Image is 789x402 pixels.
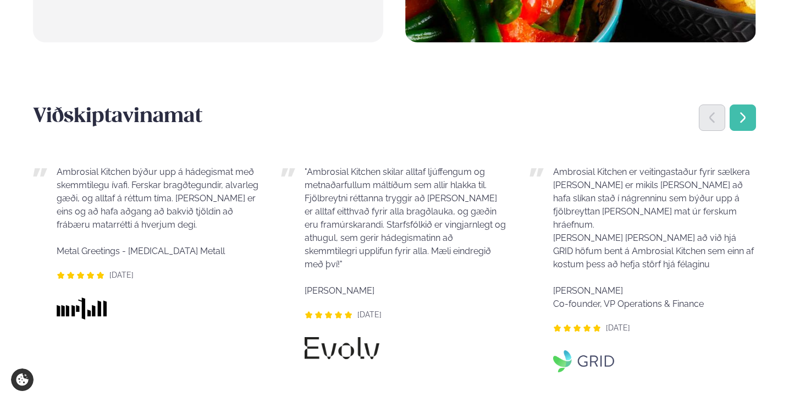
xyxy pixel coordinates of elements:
span: Metal Greetings - [MEDICAL_DATA] Metall [57,246,225,256]
img: image alt [305,337,379,359]
span: Ambrosial Kitchen býður upp á hádegismat með skemmtilegu ívafi. Ferskar bragðtegundir, alvarleg g... [57,167,258,230]
div: Next slide [730,104,756,131]
span: "Ambrosial Kitchen skilar alltaf ljúffengum og metnaðarfullum máltíðum sem allir hlakka til. Fjöl... [305,167,506,269]
a: Cookie settings [11,368,34,391]
span: [DATE] [109,271,134,279]
img: image alt [57,298,107,320]
p: Ambrosial Kitchen er veitingastaður fyrir sælkera [PERSON_NAME] er mikils [PERSON_NAME] að hafa s... [553,166,756,311]
div: Previous slide [699,104,725,131]
span: [DATE] [606,323,630,332]
span: [PERSON_NAME] [305,285,374,296]
span: [DATE] [357,310,382,319]
img: image alt [553,350,614,372]
span: Viðskiptavinamat [33,107,202,126]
